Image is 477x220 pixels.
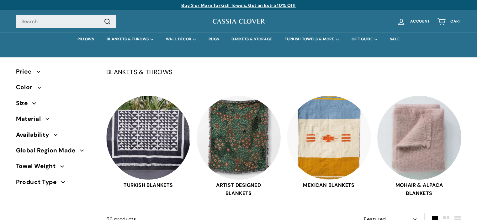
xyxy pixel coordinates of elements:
summary: WALL DECOR [160,32,202,46]
button: Product Type [16,176,96,192]
button: Color [16,81,96,97]
p: BLANKETS & THROWS [106,67,461,77]
a: SALE [384,32,406,46]
div: Primary [3,32,474,46]
span: Color [16,83,37,92]
a: MEXICAN BLANKETS [287,96,371,197]
span: Price [16,67,36,76]
span: ARTIST DESIGNED BLANKETS [197,181,281,197]
button: Material [16,113,96,128]
span: MOHAIR & ALPACA BLANKETS [377,181,461,197]
a: RUGS [202,32,225,46]
span: Size [16,99,33,108]
a: MOHAIR & ALPACA BLANKETS [377,96,461,197]
a: BASKETS & STORAGE [225,32,278,46]
span: Availability [16,130,54,140]
a: Account [393,12,433,31]
summary: BLANKETS & THROWS [100,32,160,46]
a: ARTIST DESIGNED BLANKETS [197,96,281,197]
span: Material [16,114,46,124]
input: Search [16,15,116,28]
button: Size [16,97,96,113]
span: Towel Weight [16,161,61,171]
a: TURKISH BLANKETS [106,96,190,197]
button: Global Region Made [16,144,96,160]
summary: TURKISH TOWELS & MORE [278,32,345,46]
a: Cart [433,12,465,31]
span: MEXICAN BLANKETS [287,181,371,189]
span: Account [410,19,430,23]
button: Towel Weight [16,160,96,176]
span: Product Type [16,177,61,187]
button: Price [16,65,96,81]
span: TURKISH BLANKETS [106,181,190,189]
summary: GIFT GUIDE [345,32,384,46]
span: Global Region Made [16,146,80,155]
span: Cart [450,19,461,23]
a: PILLOWS [71,32,100,46]
button: Availability [16,129,96,144]
a: Buy 3 or More Turkish Towels, Get an Extra 10% Off! [181,3,295,8]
